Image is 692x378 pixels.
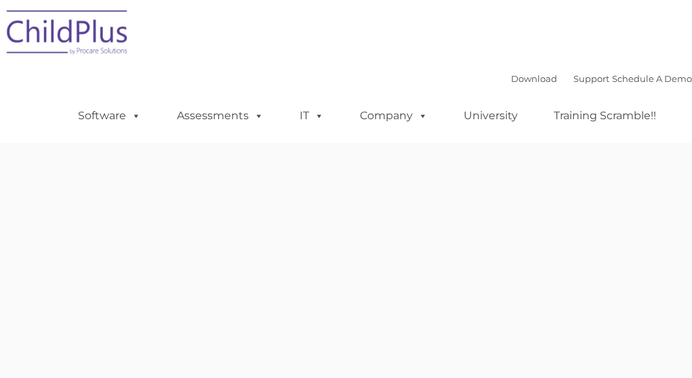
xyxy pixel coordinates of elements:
a: Download [511,73,557,84]
a: Schedule A Demo [612,73,692,84]
font: | [511,73,692,84]
a: Support [573,73,609,84]
a: IT [286,102,338,129]
a: Assessments [163,102,277,129]
a: Company [346,102,441,129]
a: University [450,102,531,129]
a: Training Scramble!! [540,102,670,129]
a: Software [64,102,155,129]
